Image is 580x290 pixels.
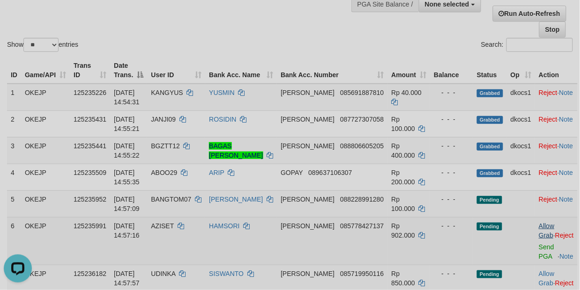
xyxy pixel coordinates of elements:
span: GOPAY [281,169,303,176]
input: Search: [506,38,573,52]
a: Reject [555,232,574,239]
label: Search: [481,38,573,52]
a: Allow Grab [539,222,554,239]
th: Op: activate to sort column ascending [507,57,535,84]
a: Note [560,253,574,260]
td: OKEJP [21,217,70,265]
span: [PERSON_NAME] [281,196,335,203]
td: OKEJP [21,110,70,137]
a: YUSMIN [209,89,234,96]
a: Reject [539,169,558,176]
span: [DATE] 14:55:21 [114,116,140,132]
span: [DATE] 14:55:22 [114,142,140,159]
a: [PERSON_NAME] [209,196,263,203]
a: HAMSORI [209,222,239,230]
a: BAGAS [PERSON_NAME] [209,142,263,159]
span: [DATE] 14:57:57 [114,270,140,287]
span: BGZTT12 [151,142,179,150]
td: 4 [7,164,21,190]
span: [PERSON_NAME] [281,142,335,150]
th: User ID: activate to sort column ascending [147,57,205,84]
td: OKEJP [21,164,70,190]
span: Grabbed [477,116,503,124]
span: Rp 100.000 [392,196,416,212]
th: Bank Acc. Name: activate to sort column ascending [205,57,277,84]
span: Pending [477,196,502,204]
span: Rp 850.000 [392,270,416,287]
span: [PERSON_NAME] [281,116,335,123]
a: Reject [539,89,558,96]
a: Reject [539,116,558,123]
span: 125235431 [74,116,106,123]
a: Note [559,196,573,203]
td: · [535,84,578,111]
span: 125235509 [74,169,106,176]
a: Send PGA [539,243,554,260]
td: dkocs1 [507,84,535,111]
th: Game/API: activate to sort column ascending [21,57,70,84]
th: Bank Acc. Number: activate to sort column ascending [277,57,387,84]
a: Reject [539,142,558,150]
span: [DATE] 14:57:09 [114,196,140,212]
span: [DATE] 14:55:35 [114,169,140,186]
a: Stop [539,22,566,37]
span: 125235441 [74,142,106,150]
span: · [539,270,555,287]
span: [DATE] 14:54:31 [114,89,140,106]
a: SISWANTO [209,270,244,277]
div: - - - [434,221,469,231]
th: Trans ID: activate to sort column ascending [70,57,110,84]
td: · [535,110,578,137]
td: · [535,137,578,164]
span: ABOO29 [151,169,177,176]
div: - - - [434,168,469,177]
a: Note [559,142,573,150]
span: Copy 085719950116 to clipboard [340,270,384,277]
th: Balance [430,57,473,84]
a: Allow Grab [539,270,554,287]
span: Grabbed [477,143,503,151]
span: AZISET [151,222,174,230]
a: Note [559,89,573,96]
td: OKEJP [21,137,70,164]
span: Copy 088228991280 to clipboard [340,196,384,203]
span: [DATE] 14:57:16 [114,222,140,239]
span: 125235991 [74,222,106,230]
a: ARIP [209,169,224,176]
a: Reject [555,279,574,287]
div: - - - [434,195,469,204]
span: Copy 085691887810 to clipboard [340,89,384,96]
td: dkocs1 [507,110,535,137]
span: Rp 200.000 [392,169,416,186]
div: - - - [434,269,469,278]
a: Run Auto-Refresh [493,6,566,22]
span: 125235952 [74,196,106,203]
td: OKEJP [21,84,70,111]
td: dkocs1 [507,137,535,164]
span: Grabbed [477,89,503,97]
span: JANJI09 [151,116,176,123]
select: Showentries [23,38,59,52]
span: Rp 902.000 [392,222,416,239]
button: Open LiveChat chat widget [4,4,32,32]
th: Amount: activate to sort column ascending [388,57,431,84]
span: UDINKA [151,270,175,277]
label: Show entries [7,38,78,52]
span: [PERSON_NAME] [281,89,335,96]
div: - - - [434,141,469,151]
td: 2 [7,110,21,137]
span: Copy 089637106307 to clipboard [308,169,352,176]
span: Rp 100.000 [392,116,416,132]
span: Pending [477,270,502,278]
td: dkocs1 [507,164,535,190]
th: Action [535,57,578,84]
span: [PERSON_NAME] [281,222,335,230]
th: Date Trans.: activate to sort column descending [110,57,147,84]
span: None selected [425,0,469,8]
span: KANGYUS [151,89,183,96]
td: 1 [7,84,21,111]
span: Grabbed [477,169,503,177]
span: Rp 400.000 [392,142,416,159]
td: 3 [7,137,21,164]
span: BANGTOM07 [151,196,191,203]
